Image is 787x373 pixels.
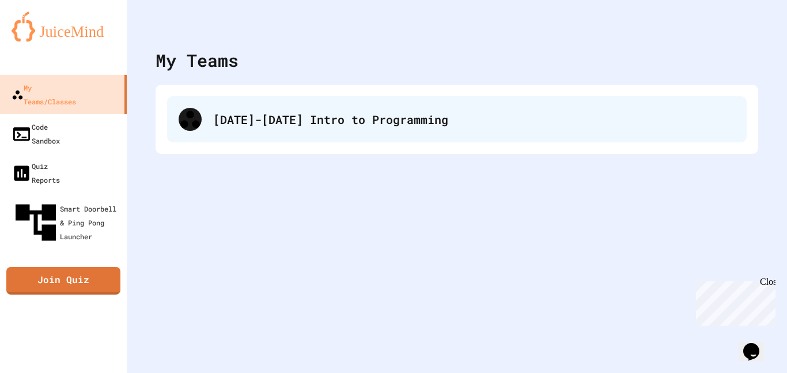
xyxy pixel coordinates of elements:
[6,267,120,295] a: Join Quiz
[691,277,775,326] iframe: chat widget
[12,81,76,108] div: My Teams/Classes
[12,159,60,187] div: Quiz Reports
[12,12,115,42] img: logo-orange.svg
[739,327,775,361] iframe: chat widget
[156,47,239,73] div: My Teams
[213,111,735,128] div: [DATE]-[DATE] Intro to Programming
[12,120,60,148] div: Code Sandbox
[5,5,80,73] div: Chat with us now!Close
[12,198,122,247] div: Smart Doorbell & Ping Pong Launcher
[167,96,747,142] div: [DATE]-[DATE] Intro to Programming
